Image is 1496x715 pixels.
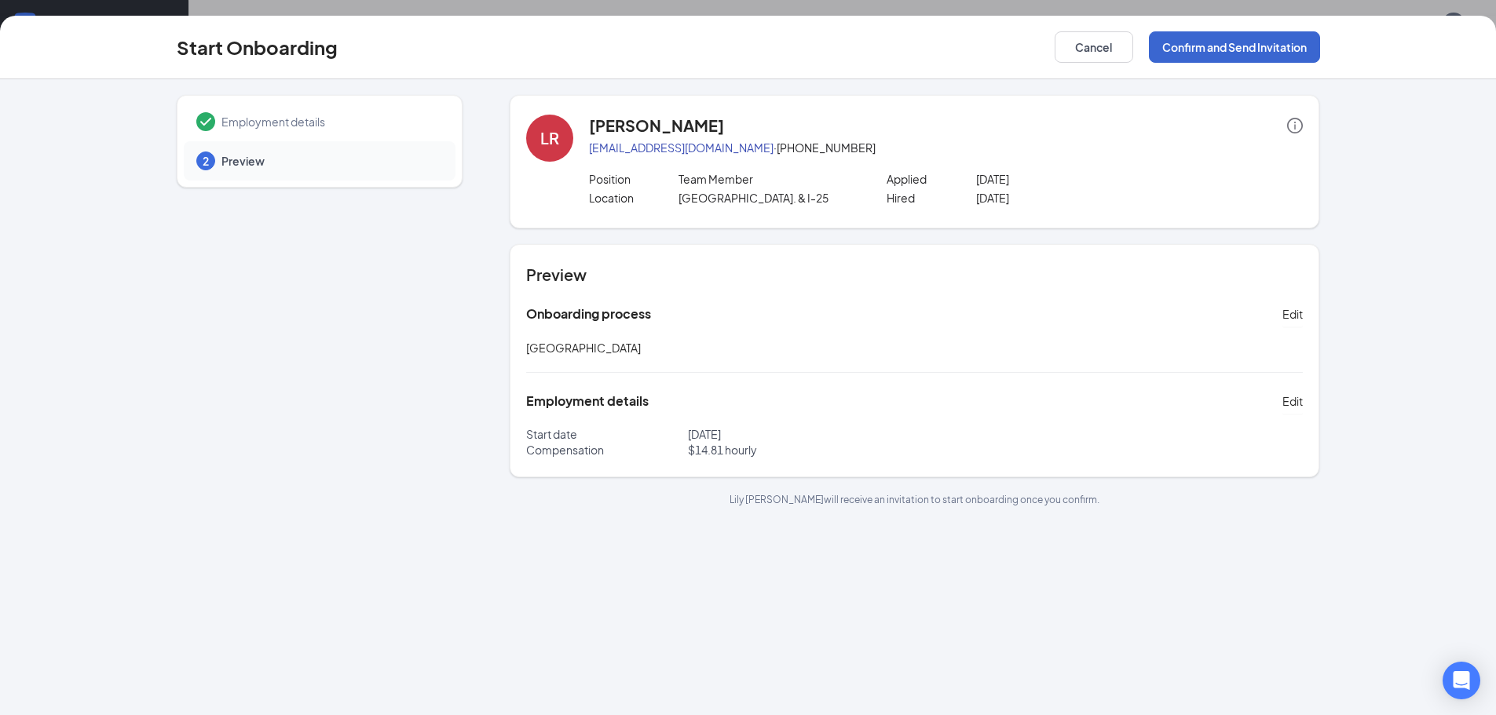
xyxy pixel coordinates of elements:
[221,114,440,130] span: Employment details
[510,493,1319,506] p: Lily [PERSON_NAME] will receive an invitation to start onboarding once you confirm.
[1282,306,1303,322] span: Edit
[526,392,649,410] h5: Employment details
[1282,393,1303,409] span: Edit
[887,171,976,187] p: Applied
[589,140,774,155] a: [EMAIL_ADDRESS][DOMAIN_NAME]
[196,112,215,131] svg: Checkmark
[679,190,857,206] p: [GEOGRAPHIC_DATA]. & I-25
[589,190,679,206] p: Location
[526,341,641,355] span: [GEOGRAPHIC_DATA]
[526,426,688,442] p: Start date
[589,115,724,137] h4: [PERSON_NAME]
[1287,118,1303,133] span: info-circle
[976,171,1154,187] p: [DATE]
[688,426,915,442] p: [DATE]
[526,442,688,458] p: Compensation
[589,140,1303,155] p: · [PHONE_NUMBER]
[1149,31,1320,63] button: Confirm and Send Invitation
[679,171,857,187] p: Team Member
[589,171,679,187] p: Position
[688,442,915,458] p: $ 14.81 hourly
[1282,389,1303,414] button: Edit
[1443,662,1480,699] div: Open Intercom Messenger
[177,34,338,60] h3: Start Onboarding
[1055,31,1133,63] button: Cancel
[526,264,1303,286] h4: Preview
[540,127,559,149] div: LR
[221,153,440,169] span: Preview
[526,305,651,323] h5: Onboarding process
[203,153,209,169] span: 2
[1282,301,1303,326] button: Edit
[976,190,1154,206] p: [DATE]
[887,190,976,206] p: Hired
